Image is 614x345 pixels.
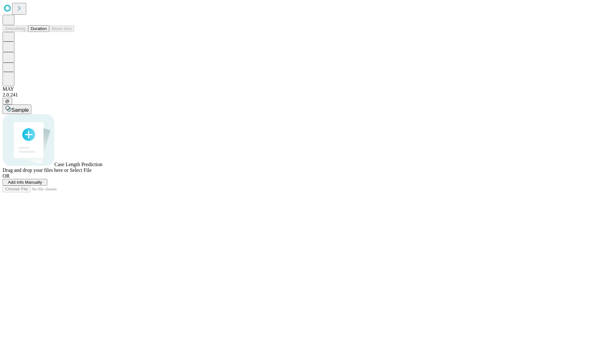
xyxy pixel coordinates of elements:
[3,98,12,104] button: @
[49,25,74,32] button: Block Size
[8,180,42,185] span: Add Info Manually
[3,104,31,114] button: Sample
[3,92,611,98] div: 2.0.241
[3,173,10,179] span: OR
[3,25,28,32] button: Smoothing
[70,167,91,173] span: Select File
[3,167,68,173] span: Drag and drop your files here or
[12,107,29,113] span: Sample
[3,179,47,186] button: Add Info Manually
[28,25,49,32] button: Duration
[5,99,10,103] span: @
[3,86,611,92] div: MAY
[54,162,102,167] span: Case Length Prediction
